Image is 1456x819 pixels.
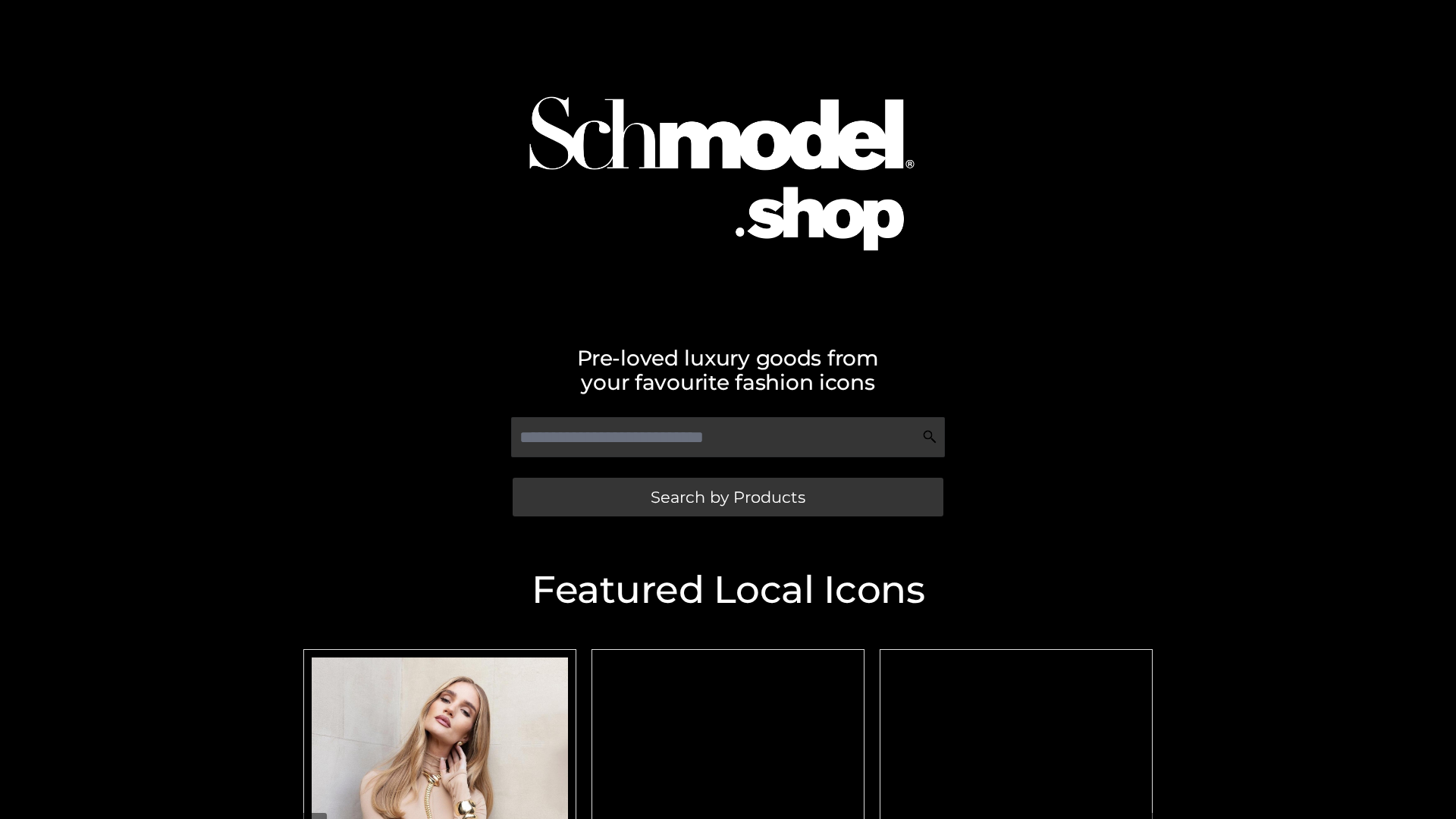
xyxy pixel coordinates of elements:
h2: Pre-loved luxury goods from your favourite fashion icons [296,346,1160,394]
span: Search by Products [651,489,805,505]
h2: Featured Local Icons​ [296,571,1160,609]
img: Search Icon [922,429,937,444]
a: Search by Products [513,478,943,516]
